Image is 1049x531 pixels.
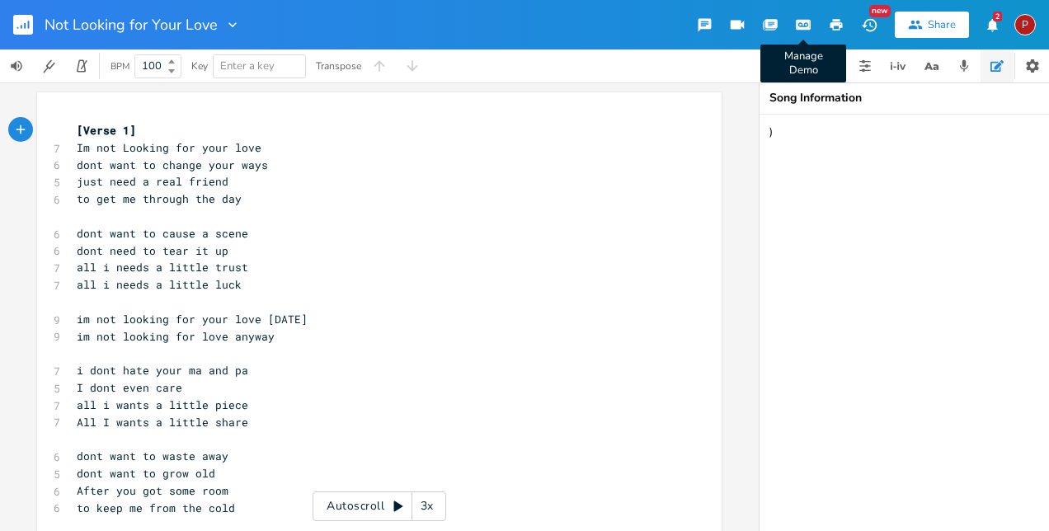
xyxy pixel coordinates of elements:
span: i dont hate your ma and pa [77,363,248,378]
span: Not Looking for Your Love [45,17,218,32]
span: to keep me from the cold [77,500,235,515]
div: BPM [111,62,129,71]
span: im not looking for your love [DATE] [77,312,308,327]
button: New [853,10,886,40]
span: dont want to change your ways [77,157,268,172]
span: im not looking for love anyway [77,329,275,344]
span: All I wants a little share [77,415,248,430]
span: all i wants a little piece [77,397,248,412]
span: dont want to grow old [77,466,215,481]
span: dont want to cause a scene [77,226,248,241]
div: Share [928,17,956,32]
span: I dont even care [77,380,182,395]
div: 3x [412,491,442,521]
div: New [869,5,891,17]
span: to get me through the day [77,191,242,206]
div: 2 [993,12,1002,21]
span: dont want to waste away [77,449,228,463]
span: dont need to tear it up [77,243,228,258]
button: 2 [976,10,1009,40]
span: just need a real friend [77,174,228,189]
div: Transpose [316,61,361,71]
span: all i needs a little luck [77,277,242,292]
div: Autoscroll [313,491,446,521]
button: Share [895,12,969,38]
button: P [1014,6,1036,44]
div: Key [191,61,208,71]
span: After you got some room [77,483,228,498]
span: Im not Looking for your love [77,140,261,155]
span: Enter a key [220,59,275,73]
span: [Verse 1] [77,123,136,138]
span: all i needs a little trust [77,260,248,275]
div: popscastle [1014,14,1036,35]
button: Manage Demo [787,10,820,40]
